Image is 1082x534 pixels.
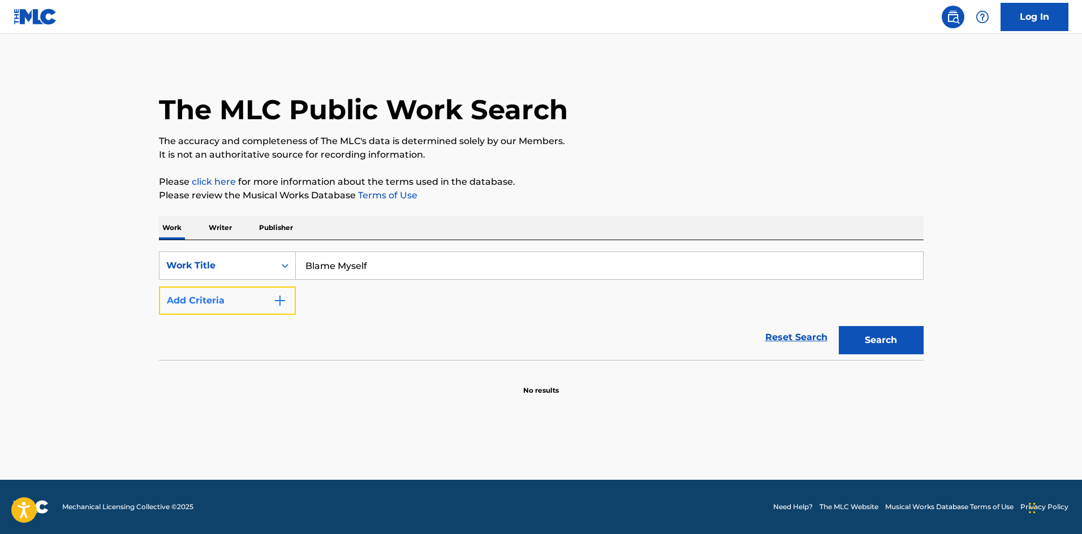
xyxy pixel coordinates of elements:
button: Add Criteria [159,286,296,315]
img: MLC Logo [14,8,57,25]
div: Drag [1029,491,1036,525]
iframe: Chat Widget [1025,480,1082,534]
p: It is not an authoritative source for recording information. [159,148,924,162]
a: Musical Works Database Terms of Use [885,502,1014,512]
a: Reset Search [760,325,833,350]
a: Log In [1001,3,1068,31]
div: Work Title [166,259,268,272]
p: Work [159,216,185,240]
form: Search Form [159,251,924,360]
h1: The MLC Public Work Search [159,93,568,127]
img: 9d2ae6d4665cec9f34b9.svg [273,294,287,307]
a: Privacy Policy [1020,502,1068,512]
p: Please for more information about the terms used in the database. [159,175,924,189]
div: Help [971,6,994,28]
button: Search [839,326,924,354]
p: Writer [205,216,235,240]
a: Need Help? [773,502,813,512]
img: help [976,10,989,24]
p: No results [523,372,559,396]
a: Public Search [942,6,964,28]
p: Please review the Musical Works Database [159,189,924,202]
a: The MLC Website [820,502,878,512]
img: logo [14,500,49,514]
a: click here [192,176,236,187]
span: Mechanical Licensing Collective © 2025 [62,502,193,512]
p: Publisher [256,216,296,240]
a: Terms of Use [356,190,417,201]
p: The accuracy and completeness of The MLC's data is determined solely by our Members. [159,134,924,148]
img: search [946,10,960,24]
